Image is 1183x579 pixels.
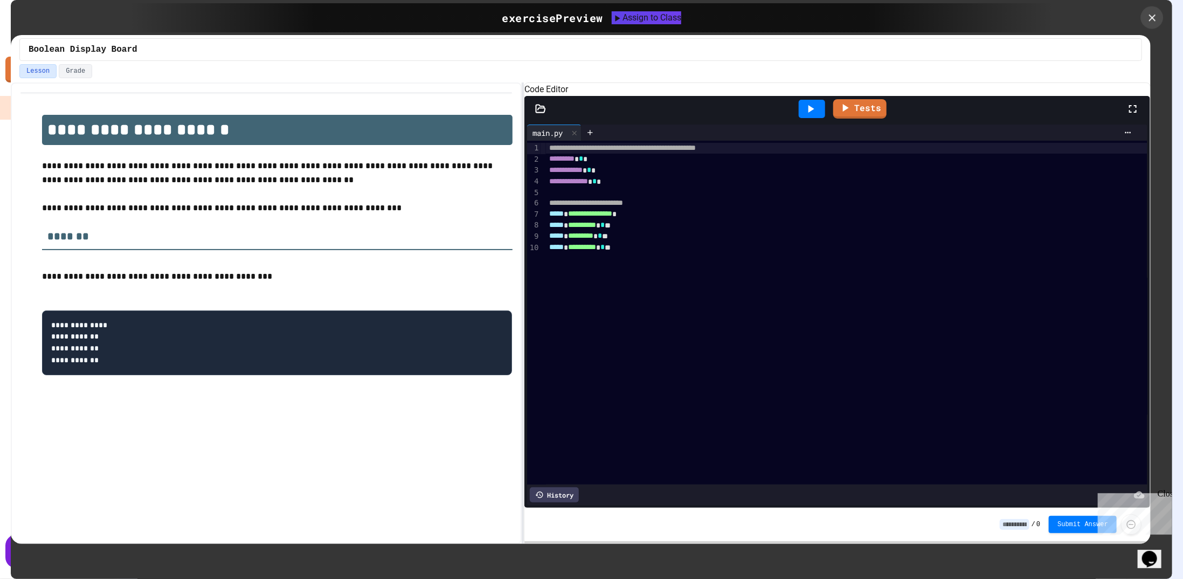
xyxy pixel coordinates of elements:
div: 2 [527,154,541,166]
div: 9 [527,231,541,243]
span: 0 [1036,520,1040,529]
div: 3 [527,165,541,176]
div: 1 [527,143,541,154]
span: Boolean Display Board [29,43,137,56]
div: Chat with us now!Close [4,4,74,68]
div: 10 [527,243,541,254]
h6: Code Editor [524,83,1150,96]
iframe: chat widget [1138,536,1172,568]
div: 5 [527,188,541,198]
a: Tests [833,99,887,119]
button: Submit Answer [1049,516,1117,533]
div: 8 [527,220,541,231]
div: main.py [527,125,582,141]
button: Grade [59,64,92,78]
div: exercise Preview [502,10,603,26]
div: 7 [527,209,541,220]
div: main.py [527,127,568,139]
iframe: chat widget [1094,489,1172,535]
div: History [530,487,579,502]
button: Lesson [19,64,57,78]
button: Assign to Class [612,11,681,24]
div: 6 [527,198,541,209]
span: / [1032,520,1035,529]
div: 4 [527,176,541,188]
span: Submit Answer [1057,520,1108,529]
